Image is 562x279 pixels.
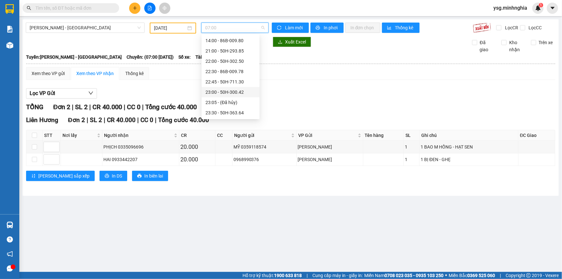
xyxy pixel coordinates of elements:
div: HAI 0933442207 [103,156,178,163]
span: copyright [526,273,531,278]
div: 0968990376 [233,156,295,163]
button: aim [159,3,170,14]
th: STT [43,130,61,141]
span: Làm mới [285,24,304,31]
span: | [89,103,91,111]
span: | [307,272,308,279]
div: Xem theo VP nhận [76,70,114,77]
div: 1 [405,143,418,150]
img: solution-icon [6,26,13,33]
span: CC 0 [127,103,140,111]
div: [PERSON_NAME] [298,156,362,163]
div: 22:00 - 50H-302.50 [205,58,256,65]
span: TỔNG [26,103,43,111]
span: search [27,6,31,10]
span: Miền Bắc [449,272,495,279]
div: 1 BỊ ĐEN - GHẸ [421,156,517,163]
button: caret-down [547,3,558,14]
span: CR 40.000 [92,103,122,111]
div: 20.000 [180,142,214,151]
span: | [104,116,105,124]
span: printer [137,174,142,179]
span: In biên lai [144,172,163,179]
span: sync [277,25,282,31]
span: notification [7,251,13,257]
button: printerIn phơi [310,23,344,33]
span: caret-down [550,5,556,11]
th: ĐC Giao [519,130,555,141]
button: In đơn chọn [345,23,380,33]
div: 1 [405,156,418,163]
div: PHỊCH 0335096696 [103,143,178,150]
span: Hỗ trợ kỹ thuật: [243,272,302,279]
span: down [88,91,93,96]
strong: 0369 525 060 [467,273,495,278]
span: Đơn 2 [53,103,70,111]
span: Trên xe [536,39,556,46]
span: [PERSON_NAME] sắp xếp [38,172,90,179]
div: 14:00 - 86B-009.80 [205,37,256,44]
input: 14/08/2025 [154,24,186,32]
span: Miền Nam [364,272,443,279]
span: Lọc CR [502,24,519,31]
span: 1 [540,3,542,7]
th: Ghi chú [420,130,518,141]
sup: 1 [539,3,543,7]
span: question-circle [7,236,13,243]
div: 23:05 - (Đã hủy) [205,99,256,106]
span: Tổng cước 40.000 [158,116,209,124]
span: file-add [148,6,152,10]
span: SL 2 [75,103,88,111]
span: Người gửi [234,132,290,139]
div: 21:00 - 50H-293.85 [205,47,256,54]
span: Thống kê [395,24,414,31]
th: SL [404,130,420,141]
span: ⚪️ [445,274,447,277]
span: CR 40.000 [107,116,136,124]
th: CR [179,130,215,141]
button: plus [129,3,140,14]
span: | [72,103,73,111]
span: Kho nhận [507,39,526,53]
span: ysg.minhnghia [488,4,532,12]
input: Tìm tên, số ĐT hoặc mã đơn [35,5,111,12]
td: VP Phan Rí [297,141,363,153]
span: Tổng cước 40.000 [145,103,197,111]
strong: 0708 023 035 - 0935 103 250 [385,273,443,278]
div: Thống kê [125,70,144,77]
div: 22:30 - 86B-009.78 [205,68,256,75]
span: Lọc CC [526,24,543,31]
span: Đơn 2 [68,116,85,124]
div: 1 BAO M HỒNG - HẠT SEN [421,143,517,150]
button: downloadXuất Excel [273,37,311,47]
img: icon-new-feature [535,5,541,11]
div: 23:00 - 50H-300.42 [205,89,256,96]
button: Lọc VP Gửi [26,88,97,99]
span: aim [162,6,167,10]
span: Đã giao [477,39,497,53]
span: CC 0 [140,116,153,124]
button: bar-chartThống kê [382,23,420,33]
span: Tài xế: [195,53,209,61]
button: syncLàm mới [272,23,309,33]
span: Số xe: [178,53,191,61]
span: plus [133,6,137,10]
span: | [142,103,144,111]
div: MỸ 0359118574 [233,143,295,150]
div: Xem theo VP gửi [32,70,65,77]
span: bar-chart [387,25,393,31]
button: file-add [144,3,156,14]
span: In DS [112,172,122,179]
span: Lọc VP Gửi [30,89,55,97]
button: printerIn biên lai [132,171,168,181]
span: | [500,272,501,279]
span: Nơi lấy [62,132,96,139]
button: printerIn DS [100,171,127,181]
td: VP Phan Rí [297,153,363,166]
div: 22:45 - 50H-711.30 [205,78,256,85]
div: 20.000 [180,155,214,164]
span: VP Gửi [298,132,357,139]
th: Tên hàng [363,130,404,141]
span: Người nhận [104,132,173,139]
b: Tuyến: [PERSON_NAME] - [GEOGRAPHIC_DATA] [26,54,122,60]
